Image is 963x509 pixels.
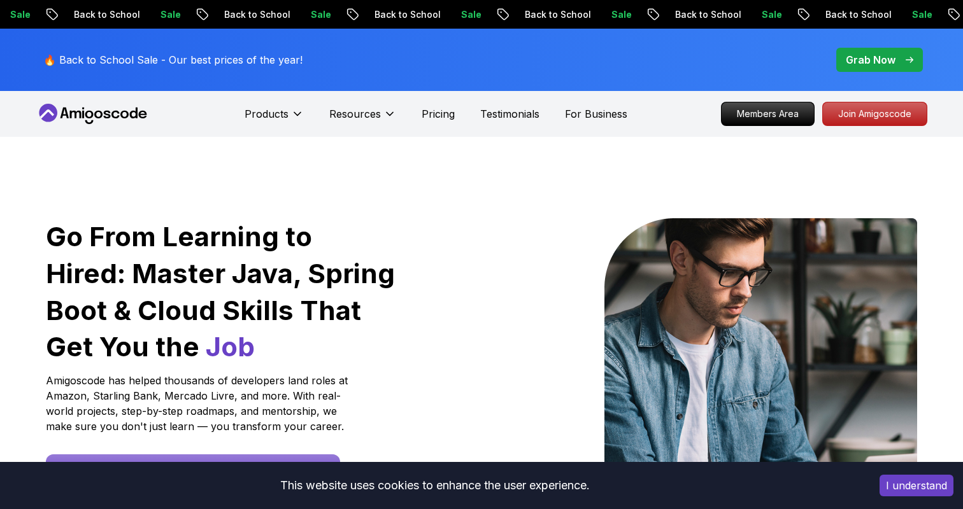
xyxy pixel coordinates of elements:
[10,471,860,499] div: This website uses cookies to enhance the user experience.
[359,8,445,21] p: Back to School
[329,106,396,132] button: Resources
[822,102,927,126] a: Join Amigoscode
[46,218,397,365] h1: Go From Learning to Hired: Master Java, Spring Boot & Cloud Skills That Get You the
[145,8,185,21] p: Sale
[245,106,304,132] button: Products
[445,8,486,21] p: Sale
[565,106,627,122] a: For Business
[46,454,340,485] a: Start Free [DATE] - Build Your First Project This Week
[295,8,336,21] p: Sale
[206,330,255,363] span: Job
[721,102,815,126] a: Members Area
[596,8,636,21] p: Sale
[46,373,352,434] p: Amigoscode has helped thousands of developers land roles at Amazon, Starling Bank, Mercado Livre,...
[896,8,937,21] p: Sale
[329,106,381,122] p: Resources
[810,8,896,21] p: Back to School
[823,102,927,125] p: Join Amigoscode
[846,52,895,67] p: Grab Now
[659,8,746,21] p: Back to School
[208,8,295,21] p: Back to School
[422,106,455,122] a: Pricing
[43,52,303,67] p: 🔥 Back to School Sale - Our best prices of the year!
[880,475,953,496] button: Accept cookies
[245,106,289,122] p: Products
[746,8,787,21] p: Sale
[509,8,596,21] p: Back to School
[480,106,539,122] a: Testimonials
[722,102,814,125] p: Members Area
[58,8,145,21] p: Back to School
